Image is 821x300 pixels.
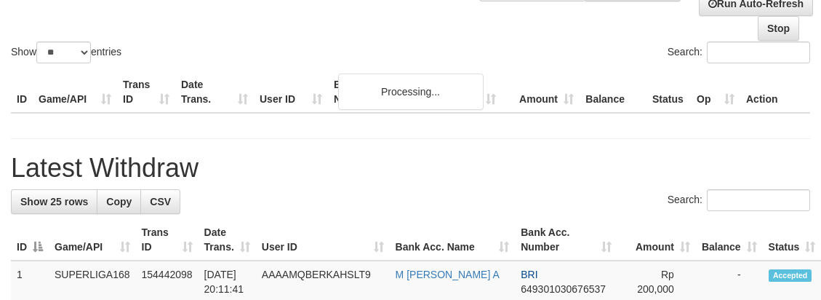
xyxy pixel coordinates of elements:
[668,189,810,211] label: Search:
[502,71,580,113] th: Amount
[617,219,696,261] th: Amount: activate to sort column ascending
[580,71,646,113] th: Balance
[696,219,763,261] th: Balance: activate to sort column ascending
[175,71,254,113] th: Date Trans.
[668,42,810,63] label: Search:
[256,219,390,261] th: User ID: activate to sort column ascending
[515,219,617,261] th: Bank Acc. Number: activate to sort column ascending
[691,71,740,113] th: Op
[140,189,180,214] a: CSV
[199,219,256,261] th: Date Trans.: activate to sort column ascending
[254,71,328,113] th: User ID
[11,219,49,261] th: ID: activate to sort column descending
[758,16,799,41] a: Stop
[521,269,537,280] span: BRI
[707,42,810,63] input: Search:
[11,42,121,63] label: Show entries
[11,71,33,113] th: ID
[338,74,484,110] div: Processing...
[49,219,136,261] th: Game/API: activate to sort column ascending
[106,196,132,208] span: Copy
[740,71,810,113] th: Action
[11,189,97,214] a: Show 25 rows
[396,269,500,280] a: M [PERSON_NAME] A
[646,71,691,113] th: Status
[11,154,810,183] h1: Latest Withdraw
[424,71,502,113] th: Bank Acc. Number
[97,189,141,214] a: Copy
[521,283,606,295] span: Copy 649301030676537 to clipboard
[769,269,812,282] span: Accepted
[136,219,199,261] th: Trans ID: activate to sort column ascending
[150,196,171,208] span: CSV
[328,71,424,113] th: Bank Acc. Name
[33,71,117,113] th: Game/API
[20,196,88,208] span: Show 25 rows
[36,42,91,63] select: Showentries
[390,219,516,261] th: Bank Acc. Name: activate to sort column ascending
[707,189,810,211] input: Search:
[117,71,175,113] th: Trans ID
